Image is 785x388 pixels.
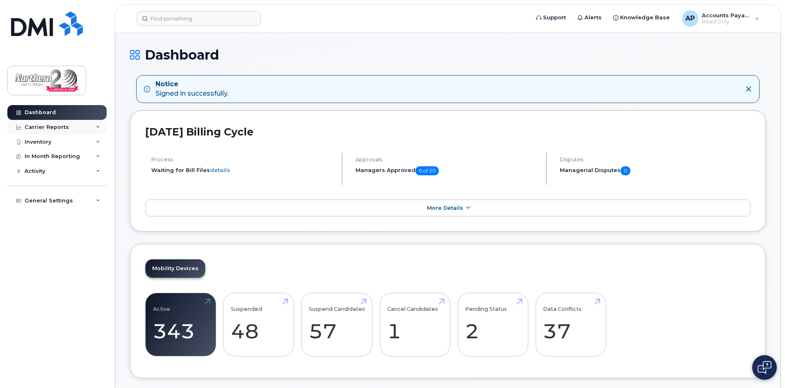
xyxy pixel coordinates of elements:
[153,298,208,352] a: Active 343
[309,298,365,352] a: Suspend Candidates 57
[151,166,335,174] li: Waiting for Bill Files
[155,80,228,89] strong: Notice
[387,298,443,352] a: Cancel Candidates 1
[427,205,463,211] span: More Details
[415,166,439,175] span: 0 of 20
[465,298,520,352] a: Pending Status 2
[356,156,539,163] h4: Approvals
[231,298,286,352] a: Suspended 48
[151,156,335,163] h4: Process
[356,166,539,175] h5: Managers Approved
[621,166,630,175] span: 0
[560,166,751,175] h5: Managerial Disputes
[145,126,751,138] h2: [DATE] Billing Cycle
[130,48,766,62] h1: Dashboard
[146,259,205,278] a: Mobility Devices
[543,298,598,352] a: Data Conflicts 37
[155,80,228,99] div: Signed in successfully.
[210,167,230,173] a: details
[560,156,751,163] h4: Disputes
[758,361,771,374] img: Open chat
